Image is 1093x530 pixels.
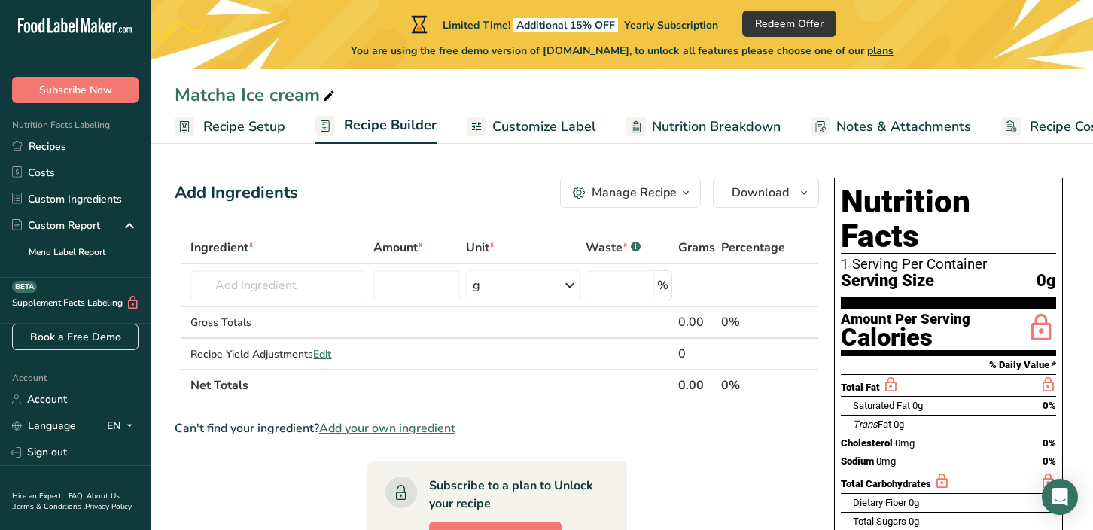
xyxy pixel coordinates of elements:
span: Serving Size [841,272,934,291]
div: 0.00 [678,313,715,331]
span: Yearly Subscription [624,18,718,32]
span: 0g [909,516,919,527]
a: Book a Free Demo [12,324,139,350]
div: Calories [841,327,970,349]
div: Matcha Ice cream [175,81,338,108]
input: Add Ingredient [190,270,367,300]
span: Download [732,184,789,202]
span: Add your own ingredient [319,419,455,437]
div: BETA [12,281,37,293]
span: Recipe Builder [344,115,437,136]
div: Gross Totals [190,315,367,330]
div: g [473,276,480,294]
span: Amount [373,239,423,257]
div: Amount Per Serving [841,312,970,327]
a: Nutrition Breakdown [626,110,781,144]
span: Total Sugars [853,516,906,527]
span: 0g [912,400,923,411]
a: About Us . [12,491,120,512]
a: Recipe Setup [175,110,285,144]
span: plans [867,44,894,58]
a: Terms & Conditions . [13,501,85,512]
th: 0.00 [675,369,718,401]
button: Redeem Offer [742,11,836,37]
span: Unit [466,239,495,257]
div: Open Intercom Messenger [1042,479,1078,515]
span: Redeem Offer [755,16,824,32]
span: Edit [313,347,331,361]
a: FAQ . [69,491,87,501]
span: Ingredient [190,239,254,257]
a: Recipe Builder [315,108,437,145]
span: Total Fat [841,382,880,393]
span: Saturated Fat [853,400,910,411]
span: Recipe Setup [203,117,285,137]
span: Fat [853,419,891,430]
div: EN [107,417,139,435]
span: Nutrition Breakdown [652,117,781,137]
span: Customize Label [492,117,596,137]
th: 0% [718,369,788,401]
div: 0 [678,345,715,363]
span: 0mg [876,455,896,467]
button: Subscribe Now [12,77,139,103]
div: 0% [721,313,785,331]
th: Net Totals [187,369,675,401]
section: % Daily Value * [841,356,1056,374]
button: Manage Recipe [560,178,701,208]
span: 0% [1043,400,1056,411]
div: Manage Recipe [592,184,677,202]
span: Cholesterol [841,437,893,449]
div: Can't find your ingredient? [175,419,819,437]
div: Subscribe to a plan to Unlock your recipe [429,477,597,513]
a: Customize Label [467,110,596,144]
div: 1 Serving Per Container [841,257,1056,272]
span: Sodium [841,455,874,467]
div: Limited Time! [408,15,718,33]
i: Trans [853,419,878,430]
span: 0g [894,419,904,430]
span: You are using the free demo version of [DOMAIN_NAME], to unlock all features please choose one of... [351,43,894,59]
span: 0mg [895,437,915,449]
div: Custom Report [12,218,100,233]
div: Recipe Yield Adjustments [190,346,367,362]
a: Hire an Expert . [12,491,65,501]
span: 0% [1043,437,1056,449]
span: Grams [678,239,715,257]
div: Add Ingredients [175,181,298,206]
a: Privacy Policy [85,501,132,512]
h1: Nutrition Facts [841,184,1056,254]
span: Subscribe Now [39,82,112,98]
div: Waste [586,239,641,257]
span: 0g [1037,272,1056,291]
span: Percentage [721,239,785,257]
a: Language [12,413,76,439]
span: Additional 15% OFF [513,18,618,32]
span: Dietary Fiber [853,497,906,508]
span: Total Carbohydrates [841,478,931,489]
button: Download [713,178,819,208]
span: 0g [909,497,919,508]
a: Notes & Attachments [811,110,971,144]
span: 0% [1043,455,1056,467]
span: Notes & Attachments [836,117,971,137]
